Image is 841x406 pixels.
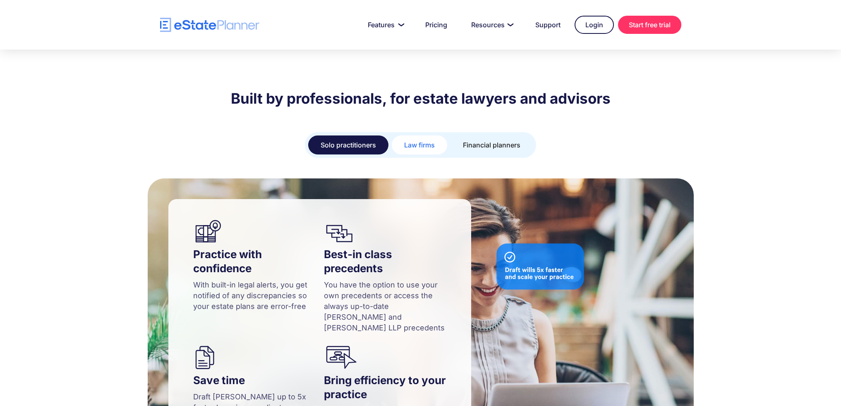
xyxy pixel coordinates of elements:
img: an estate lawyer confident while drafting wills for their clients [193,220,297,243]
p: With built-in legal alerts, you get notified of any discrepancies so your estate plans are error-... [193,280,316,312]
img: icon for eState Planner, helping lawyers save time [193,346,297,369]
p: You have the option to use your own precedents or access the always up-to-date [PERSON_NAME] and ... [324,280,446,333]
div: Law firms [404,139,435,151]
a: Features [358,17,411,33]
img: icon that highlights efficiency for estate lawyers [324,346,427,369]
div: Financial planners [463,139,520,151]
h4: Best-in class precedents [324,247,446,275]
a: Login [575,16,614,34]
h4: Practice with confidence [193,247,316,275]
a: Resources [461,17,521,33]
img: icon of estate templates [324,220,427,243]
h4: Bring efficiency to your practice [324,373,446,401]
h2: Built by professionals, for estate lawyers and advisors [160,89,681,107]
a: home [160,18,259,32]
h4: Save time [193,373,316,387]
a: Pricing [415,17,457,33]
a: Start free trial [618,16,681,34]
div: Solo practitioners [321,139,376,151]
a: Support [525,17,570,33]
